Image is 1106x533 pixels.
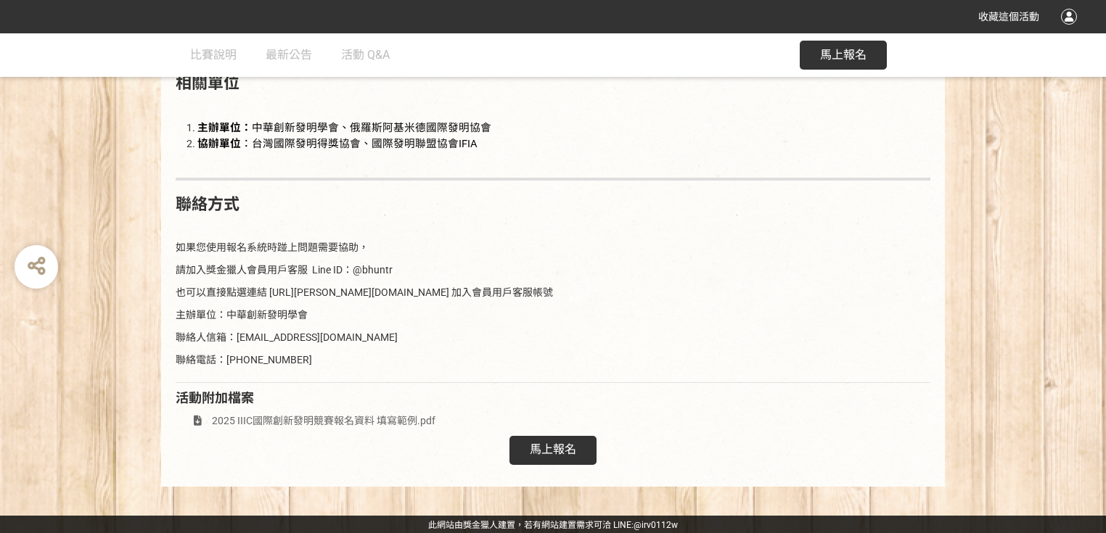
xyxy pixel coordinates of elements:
[341,48,390,62] span: 活動 Q&A
[428,520,678,530] span: 可洽 LINE:
[266,33,312,77] a: 最新公告
[176,307,930,323] p: 主辦單位：中華創新發明學會
[190,33,237,77] a: 比賽說明
[530,442,576,456] span: 馬上報名
[212,415,435,426] span: 2025 IIIC國際創新發明競賽報名資料 填寫範例.pdf
[428,520,594,530] a: 此網站由獎金獵人建置，若有網站建置需求
[266,48,312,62] span: 最新公告
[176,330,930,345] p: 聯絡人信箱：[EMAIL_ADDRESS][DOMAIN_NAME]
[176,352,930,368] p: 聯絡電話：[PHONE_NUMBER]
[176,263,930,278] p: 請加入獎金獵人會員用戶客服 Line ID：@bhuntr
[197,121,491,134] span: 中華創新發明學會、俄羅斯阿基米德國際發明協會
[197,137,241,150] strong: 協辦單位
[176,415,435,426] a: 2025 IIIC國際創新發明競賽報名資料 填寫範例.pdf
[634,520,678,530] a: @irv0112w
[176,285,930,300] p: 也可以直接點選連結 [URL][PERSON_NAME][DOMAIN_NAME] 加入會員用戶客服帳號
[978,11,1039,22] span: 收藏這個活動
[176,74,239,92] strong: 相關單位
[341,33,390,77] a: 活動 Q&A
[176,195,239,213] strong: 聯絡方式
[820,48,867,62] span: 馬上報名
[176,240,930,255] p: 如果您使用報名系統時踫上問題需要協助，
[197,121,252,134] strong: 主辦單位：
[197,137,478,150] span: ：台灣國際發明得獎協會、國際發明聯盟協會IFIA
[800,41,887,70] button: 馬上報名
[176,390,254,405] span: 活動附加檔案
[190,48,237,62] span: 比賽說明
